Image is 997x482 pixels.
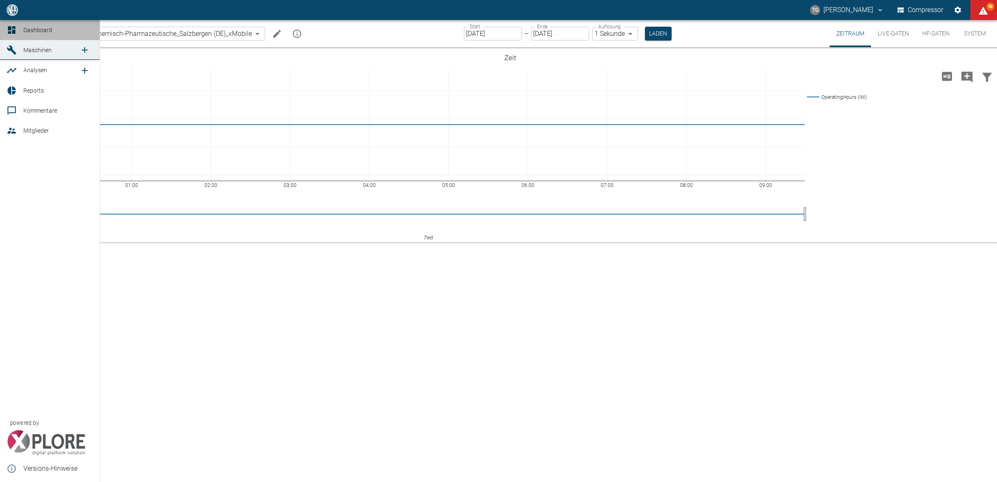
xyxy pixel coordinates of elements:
[76,62,93,79] a: new /analyses/list/0
[937,72,957,80] span: Hohe Auflösung
[464,27,522,40] input: DD.MM.YYYY
[76,42,93,58] a: new /machines
[7,430,86,455] img: Xplore Logo
[896,3,945,18] button: Compressor
[956,20,994,47] button: System
[645,27,672,40] button: Laden
[537,23,548,30] label: Ende
[871,20,916,47] button: Live-Daten
[809,3,885,18] button: thomas.gregoir@neuman-esser.com
[524,29,529,38] p: –
[23,47,52,53] span: Maschinen
[6,4,19,15] img: logo
[269,25,285,42] button: Machine bearbeiten
[23,107,57,114] span: Kommentare
[23,87,44,94] span: Reports
[977,66,997,87] button: Daten filtern
[31,29,252,39] a: 99.2232/1_ H&R Chemisch-Pharmazeutische_Salzbergen (DE)_xMobile
[916,20,956,47] button: HF-Daten
[23,464,93,474] span: Versions-Hinweise
[289,25,305,42] button: mission info
[531,27,589,40] input: DD.MM.YYYY
[23,127,49,134] span: Mitglieder
[23,67,47,73] span: Analysen
[810,5,820,15] div: TG
[950,3,965,18] button: Einstellungen
[957,66,977,87] button: Kommentar hinzufügen
[10,419,39,427] span: powered by
[470,23,480,30] label: Start
[986,3,994,11] span: 98
[23,27,52,33] span: Dashboard
[598,23,621,30] label: Auflösung
[830,20,871,47] button: Zeitraum
[44,29,252,38] span: 99.2232/1_ H&R Chemisch-Pharmazeutische_Salzbergen (DE)_xMobile
[592,27,638,40] div: 1 Sekunde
